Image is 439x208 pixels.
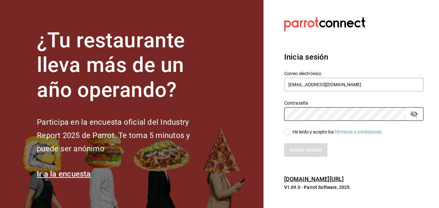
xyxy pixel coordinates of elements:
[284,176,344,182] a: [DOMAIN_NAME][URL]
[37,28,211,103] h1: ¿Tu restaurante lleva más de un año operando?
[37,169,91,179] a: Ir a la encuesta
[284,78,423,91] input: Ingresa tu correo electrónico
[409,109,420,120] button: passwordField
[284,51,423,63] h3: Inicia sesión
[284,184,423,191] p: V1.69.0 - Parrot Software, 2025.
[284,100,423,105] label: Contraseña
[293,129,383,135] div: He leído y acepto los
[334,129,383,134] a: Términos y condiciones.
[37,116,211,155] h2: Participa en la encuesta oficial del Industry Report 2025 de Parrot. Te toma 5 minutos y puede se...
[284,71,423,75] label: Correo electrónico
